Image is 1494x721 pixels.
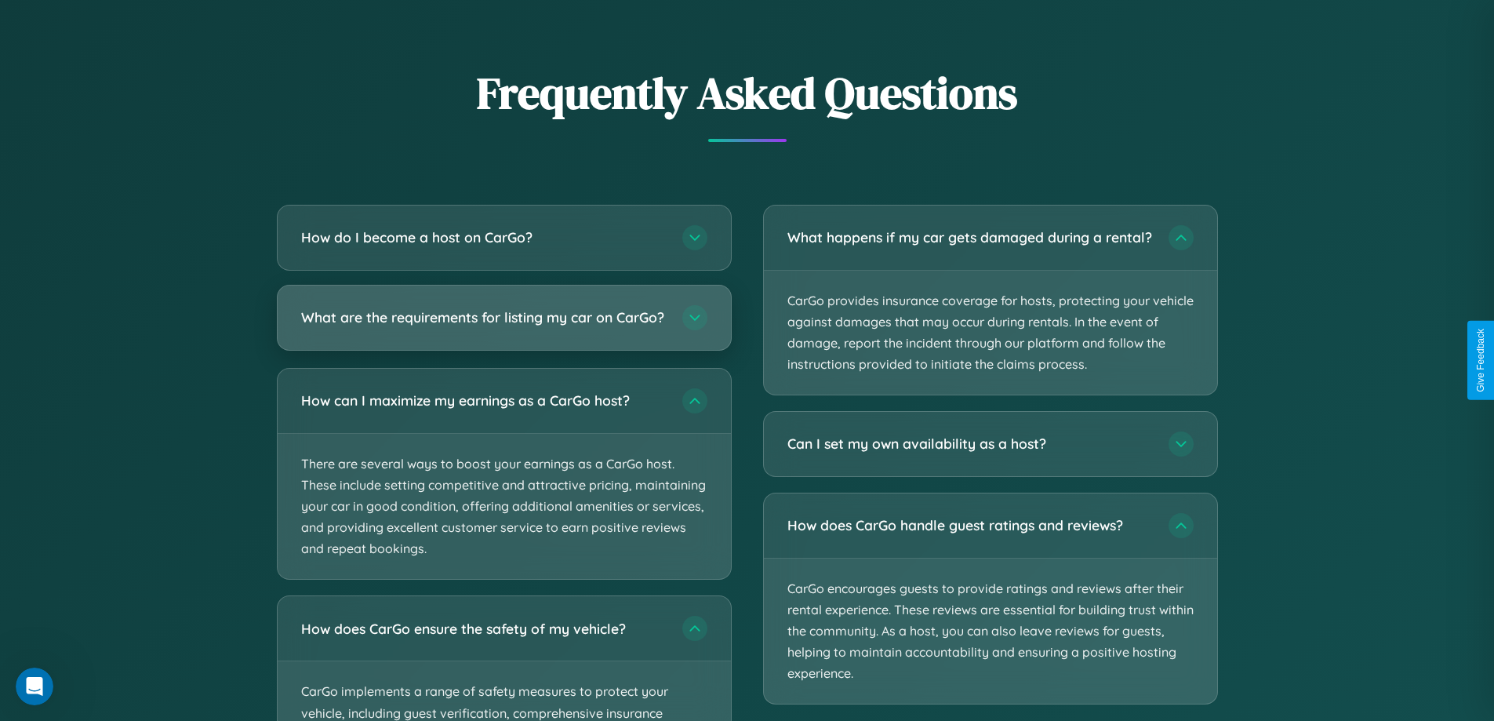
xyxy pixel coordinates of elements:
[16,668,53,705] iframe: Intercom live chat
[301,228,667,247] h3: How do I become a host on CarGo?
[278,434,731,580] p: There are several ways to boost your earnings as a CarGo host. These include setting competitive ...
[764,559,1217,705] p: CarGo encourages guests to provide ratings and reviews after their rental experience. These revie...
[301,308,667,327] h3: What are the requirements for listing my car on CarGo?
[787,435,1153,454] h3: Can I set my own availability as a host?
[787,516,1153,536] h3: How does CarGo handle guest ratings and reviews?
[787,228,1153,247] h3: What happens if my car gets damaged during a rental?
[301,619,667,639] h3: How does CarGo ensure the safety of my vehicle?
[301,391,667,410] h3: How can I maximize my earnings as a CarGo host?
[1475,329,1486,392] div: Give Feedback
[764,271,1217,395] p: CarGo provides insurance coverage for hosts, protecting your vehicle against damages that may occ...
[277,63,1218,123] h2: Frequently Asked Questions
